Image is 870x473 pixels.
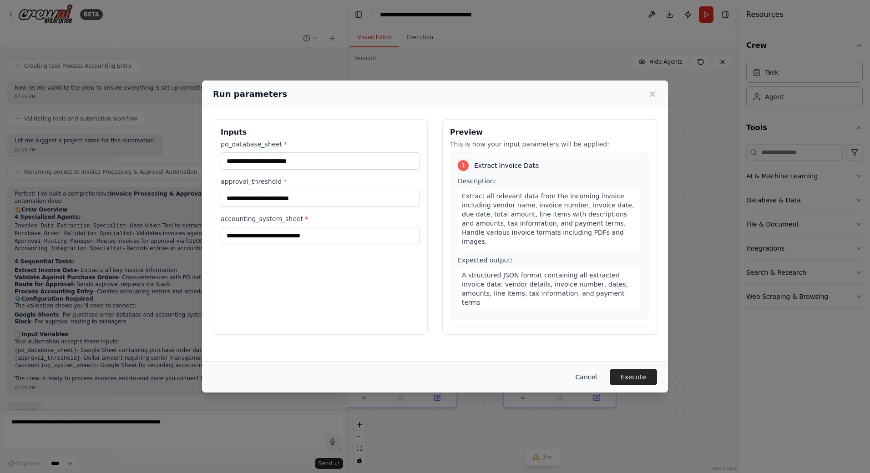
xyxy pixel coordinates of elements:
h3: Inputs [221,127,420,138]
label: accounting_system_sheet [221,214,420,223]
button: Execute [610,369,657,385]
p: This is how your input parameters will be applied: [450,140,649,149]
span: Extract Invoice Data [474,161,539,170]
span: A structured JSON format containing all extracted invoice data: vendor details, invoice number, d... [462,272,628,306]
h3: Preview [450,127,649,138]
span: Expected output: [458,257,513,264]
span: Description: [458,177,496,185]
span: Extract all relevant data from the incoming invoice including vendor name, invoice number, invoic... [462,192,634,245]
div: 1 [458,160,469,171]
h2: Run parameters [213,88,287,101]
label: approval_threshold [221,177,420,186]
button: Cancel [568,369,604,385]
label: po_database_sheet [221,140,420,149]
